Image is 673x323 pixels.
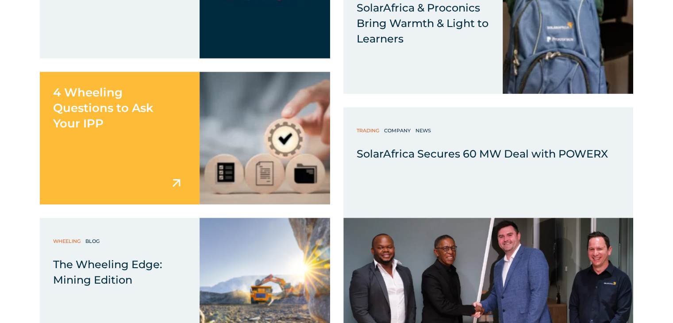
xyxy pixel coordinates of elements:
[53,237,83,246] a: Wheeling
[169,175,184,191] img: arrow icon
[85,237,102,246] a: Blog
[384,126,413,135] a: Company
[415,126,433,135] a: News
[357,1,488,45] span: SolarAfrica & Proconics Bring Warmth & Light to Learners
[357,147,608,160] span: SolarAfrica Secures 60 MW Deal with POWERX
[200,72,330,204] img: SolarAfrica | 4 Wheeling Questions to Ask Your IPP | Solar Energy
[357,126,381,135] a: Trading
[53,258,162,286] span: The Wheeling Edge: Mining Edition ​
[53,85,154,131] span: 4 Wheeling Questions to Ask Your IPP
